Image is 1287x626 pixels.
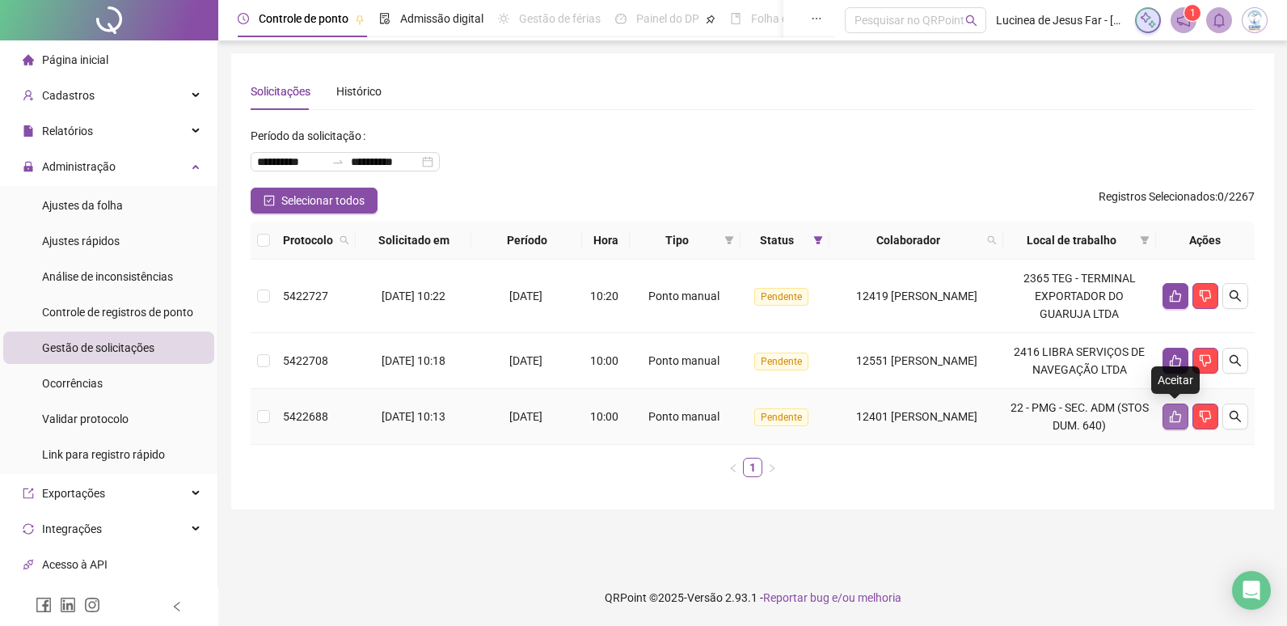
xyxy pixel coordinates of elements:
td: 22 - PMG - SEC. ADM (STOS DUM. 640) [1003,389,1156,445]
footer: QRPoint © 2025 - 2.93.1 - [218,569,1287,626]
span: Local de trabalho [1010,231,1133,249]
span: book [730,13,741,24]
span: bell [1212,13,1226,27]
span: [DATE] 10:22 [382,290,445,302]
span: sun [498,13,509,24]
span: 12551 [PERSON_NAME] [856,354,977,367]
span: swap-right [331,155,344,168]
li: Página anterior [724,458,743,477]
span: export [23,488,34,499]
span: Exportações [42,487,105,500]
span: Lucinea de Jesus Far - [GEOGRAPHIC_DATA] [996,11,1125,29]
span: Cadastros [42,89,95,102]
span: dislike [1199,410,1212,423]
span: Registros Selecionados [1099,190,1215,203]
span: ellipsis [811,13,822,24]
span: Ponto manual [648,354,719,367]
span: Gestão de solicitações [42,341,154,354]
span: search [965,15,977,27]
span: : 0 / 2267 [1099,188,1255,214]
span: Validar protocolo [42,412,129,425]
span: 5422688 [283,410,328,423]
span: Análise de inconsistências [42,270,173,283]
span: [DATE] 10:18 [382,354,445,367]
span: search [1229,290,1242,302]
span: Controle de registros de ponto [42,306,193,319]
span: Status [747,231,808,249]
span: user-add [23,90,34,101]
td: 2365 TEG - TERMINAL EXPORTADOR DO GUARUJA LTDA [1003,260,1156,333]
span: like [1169,290,1182,302]
span: Pendente [754,353,808,370]
span: 5422708 [283,354,328,367]
span: Relatórios [42,125,93,137]
span: dislike [1199,354,1212,367]
span: Admissão digital [400,12,483,25]
span: file [23,125,34,137]
div: Solicitações [251,82,310,100]
span: search [987,235,997,245]
span: 10:20 [590,290,618,302]
span: facebook [36,597,52,613]
span: 10:00 [590,410,618,423]
span: Versão [687,591,723,604]
span: like [1169,354,1182,367]
span: filter [1137,228,1153,252]
div: Aceitar [1151,366,1200,394]
span: search [1229,410,1242,423]
a: 1 [744,459,762,476]
span: home [23,54,34,66]
span: left [728,463,738,473]
span: Ajustes da folha [42,199,123,212]
span: Protocolo [283,231,333,249]
img: 83834 [1243,8,1267,32]
span: [DATE] [509,290,542,302]
span: search [340,235,349,245]
span: Pendente [754,408,808,426]
span: filter [724,235,734,245]
span: filter [721,228,737,252]
span: Gestão de férias [519,12,601,25]
span: filter [810,228,826,252]
img: sparkle-icon.fc2bf0ac1784a2077858766a79e2daf3.svg [1139,11,1157,29]
span: 12401 [PERSON_NAME] [856,410,977,423]
span: left [171,601,183,612]
span: check-square [264,195,275,206]
span: [DATE] 10:13 [382,410,445,423]
span: lock [23,161,34,172]
button: left [724,458,743,477]
span: search [984,228,1000,252]
span: linkedin [60,597,76,613]
span: sync [23,523,34,535]
span: 10:00 [590,354,618,367]
span: filter [813,235,823,245]
span: api [23,559,34,570]
span: Ponto manual [648,410,719,423]
div: Open Intercom Messenger [1232,571,1271,610]
span: Integrações [42,522,102,535]
sup: 1 [1184,5,1200,21]
span: Pendente [754,288,808,306]
span: Painel do DP [636,12,699,25]
span: file-done [379,13,390,24]
span: dislike [1199,290,1212,302]
button: Selecionar todos [251,188,378,214]
span: search [336,228,352,252]
span: 1 [1190,7,1196,19]
span: 12419 [PERSON_NAME] [856,290,977,302]
th: Solicitado em [356,222,471,260]
span: Selecionar todos [281,192,365,209]
span: Administração [42,160,116,173]
span: Ajustes rápidos [42,235,120,247]
label: Período da solicitação [251,123,372,149]
span: Acesso à API [42,558,108,571]
span: filter [1140,235,1150,245]
span: clock-circle [238,13,249,24]
span: Folha de pagamento [751,12,854,25]
span: 5422727 [283,290,328,302]
span: search [1229,354,1242,367]
span: Reportar bug e/ou melhoria [763,591,901,604]
span: Ocorrências [42,377,103,390]
th: Hora [582,222,630,260]
button: right [762,458,782,477]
